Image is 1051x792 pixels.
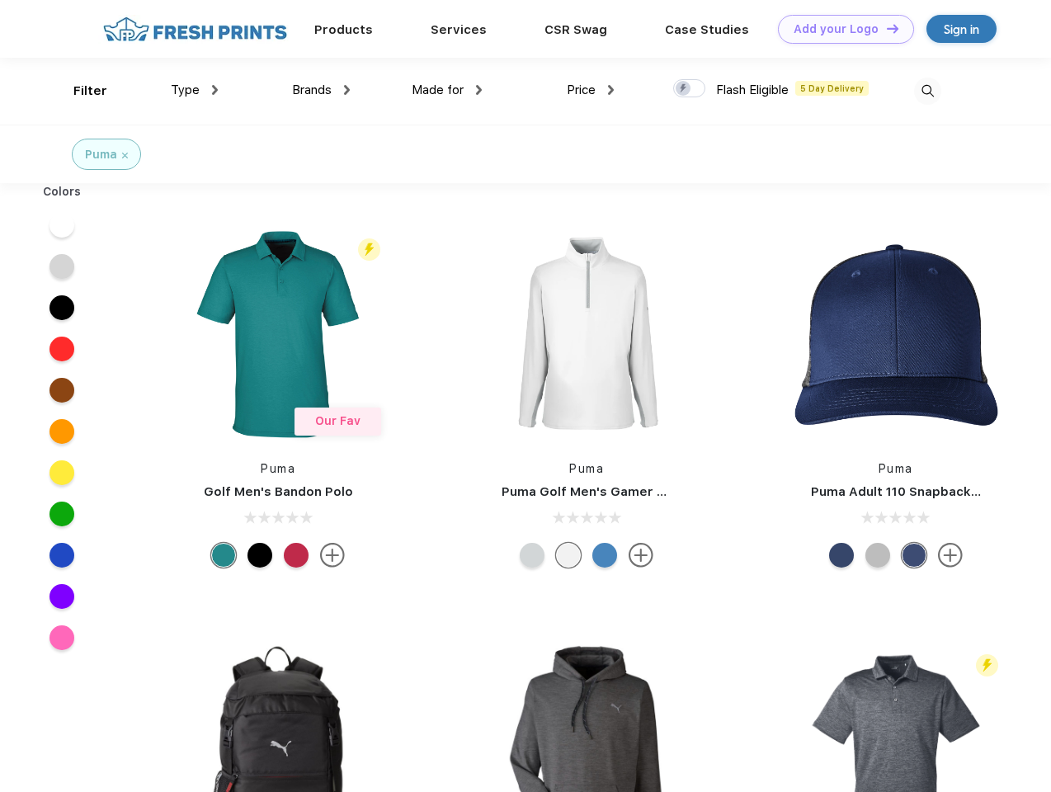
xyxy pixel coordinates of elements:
[608,85,614,95] img: dropdown.png
[212,85,218,95] img: dropdown.png
[431,22,487,37] a: Services
[31,183,94,200] div: Colors
[314,22,373,37] a: Products
[914,78,941,105] img: desktop_search.svg
[476,85,482,95] img: dropdown.png
[786,224,1006,444] img: func=resize&h=266
[829,543,854,568] div: Peacoat with Qut Shd
[520,543,544,568] div: High Rise
[122,153,128,158] img: filter_cancel.svg
[320,543,345,568] img: more.svg
[284,543,309,568] div: Ski Patrol
[592,543,617,568] div: Bright Cobalt
[358,238,380,261] img: flash_active_toggle.svg
[879,462,913,475] a: Puma
[247,543,272,568] div: Puma Black
[73,82,107,101] div: Filter
[556,543,581,568] div: Bright White
[171,82,200,97] span: Type
[902,543,926,568] div: Peacoat Qut Shd
[926,15,997,43] a: Sign in
[502,484,762,499] a: Puma Golf Men's Gamer Golf Quarter-Zip
[211,543,236,568] div: Green Lagoon
[567,82,596,97] span: Price
[938,543,963,568] img: more.svg
[85,146,117,163] div: Puma
[887,24,898,33] img: DT
[168,224,388,444] img: func=resize&h=266
[944,20,979,39] div: Sign in
[261,462,295,475] a: Puma
[98,15,292,44] img: fo%20logo%202.webp
[292,82,332,97] span: Brands
[544,22,607,37] a: CSR Swag
[629,543,653,568] img: more.svg
[794,22,879,36] div: Add your Logo
[795,81,869,96] span: 5 Day Delivery
[344,85,350,95] img: dropdown.png
[976,654,998,676] img: flash_active_toggle.svg
[569,462,604,475] a: Puma
[865,543,890,568] div: Quarry with Brt Whit
[477,224,696,444] img: func=resize&h=266
[204,484,353,499] a: Golf Men's Bandon Polo
[412,82,464,97] span: Made for
[716,82,789,97] span: Flash Eligible
[315,414,361,427] span: Our Fav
